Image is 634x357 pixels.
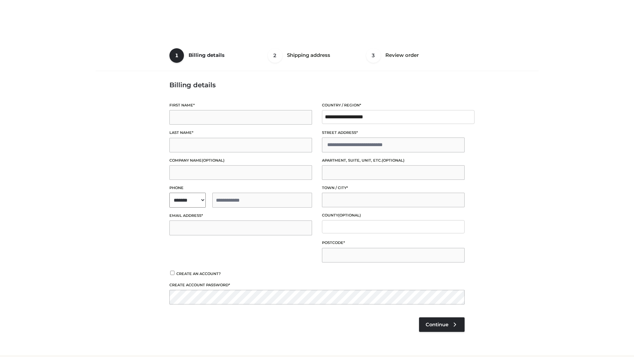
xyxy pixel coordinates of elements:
span: (optional) [338,213,361,218]
label: Town / City [322,185,465,191]
span: Review order [385,52,419,58]
input: Create an account? [169,271,175,275]
label: Apartment, suite, unit, etc. [322,157,465,164]
label: Postcode [322,240,465,246]
label: Phone [169,185,312,191]
span: 3 [366,48,381,63]
span: Shipping address [287,52,330,58]
label: Country / Region [322,102,465,108]
span: Continue [426,322,448,328]
span: (optional) [202,158,225,163]
span: 1 [169,48,184,63]
label: Street address [322,130,465,136]
label: County [322,212,465,218]
label: Company name [169,157,312,164]
label: Last name [169,130,312,136]
span: (optional) [382,158,405,163]
span: Create an account? [176,271,221,276]
label: Email address [169,213,312,219]
span: 2 [268,48,282,63]
span: Billing details [189,52,225,58]
h3: Billing details [169,81,465,89]
label: First name [169,102,312,108]
label: Create account password [169,282,465,288]
a: Continue [419,317,465,332]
